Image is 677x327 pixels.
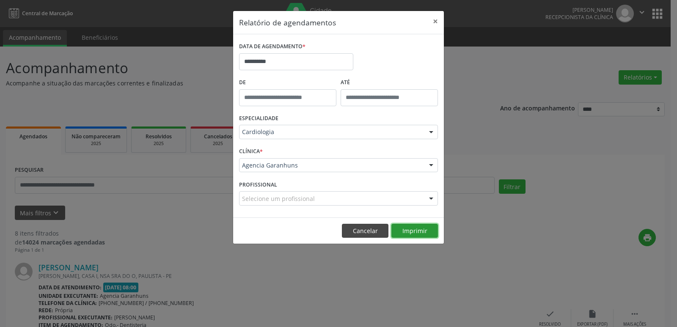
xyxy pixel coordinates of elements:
[239,145,263,158] label: CLÍNICA
[239,112,278,125] label: ESPECIALIDADE
[239,40,305,53] label: DATA DE AGENDAMENTO
[391,224,438,238] button: Imprimir
[242,194,315,203] span: Selecione um profissional
[239,178,277,191] label: PROFISSIONAL
[341,76,438,89] label: ATÉ
[242,161,421,170] span: Agencia Garanhuns
[239,17,336,28] h5: Relatório de agendamentos
[242,128,421,136] span: Cardiologia
[342,224,388,238] button: Cancelar
[239,76,336,89] label: De
[427,11,444,32] button: Close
